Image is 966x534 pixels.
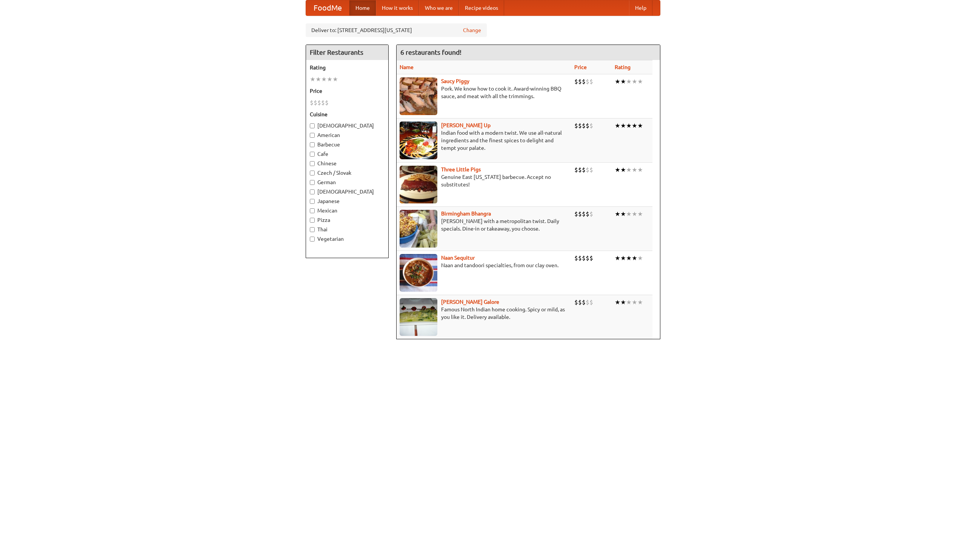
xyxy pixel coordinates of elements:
[441,255,475,261] a: Naan Sequitur
[441,166,481,172] a: Three Little Pigs
[441,211,491,217] a: Birmingham Bhangra
[632,210,637,218] li: ★
[400,254,437,292] img: naansequitur.jpg
[310,235,385,243] label: Vegetarian
[321,98,325,107] li: $
[310,133,315,138] input: American
[574,210,578,218] li: $
[306,23,487,37] div: Deliver to: [STREET_ADDRESS][US_STATE]
[306,45,388,60] h4: Filter Restaurants
[586,122,589,130] li: $
[637,254,643,262] li: ★
[376,0,419,15] a: How it works
[310,188,385,195] label: [DEMOGRAPHIC_DATA]
[310,179,385,186] label: German
[589,298,593,306] li: $
[620,254,626,262] li: ★
[419,0,459,15] a: Who we are
[310,111,385,118] h5: Cuisine
[463,26,481,34] a: Change
[637,122,643,130] li: ★
[306,0,349,15] a: FoodMe
[310,189,315,194] input: [DEMOGRAPHIC_DATA]
[589,254,593,262] li: $
[615,122,620,130] li: ★
[310,160,385,167] label: Chinese
[615,64,631,70] a: Rating
[310,142,315,147] input: Barbecue
[400,306,568,321] p: Famous North Indian home cooking. Spicy or mild, as you like it. Delivery available.
[310,150,385,158] label: Cafe
[574,166,578,174] li: $
[578,77,582,86] li: $
[310,131,385,139] label: American
[626,122,632,130] li: ★
[582,254,586,262] li: $
[626,77,632,86] li: ★
[632,122,637,130] li: ★
[582,166,586,174] li: $
[315,75,321,83] li: ★
[310,171,315,175] input: Czech / Slovak
[310,87,385,95] h5: Price
[441,78,469,84] a: Saucy Piggy
[578,210,582,218] li: $
[310,169,385,177] label: Czech / Slovak
[327,75,332,83] li: ★
[400,64,414,70] a: Name
[620,77,626,86] li: ★
[574,298,578,306] li: $
[582,122,586,130] li: $
[310,197,385,205] label: Japanese
[586,298,589,306] li: $
[615,210,620,218] li: ★
[629,0,652,15] a: Help
[632,254,637,262] li: ★
[310,207,385,214] label: Mexican
[589,77,593,86] li: $
[586,210,589,218] li: $
[626,166,632,174] li: ★
[637,77,643,86] li: ★
[400,77,437,115] img: saucy.jpg
[310,180,315,185] input: German
[615,166,620,174] li: ★
[637,166,643,174] li: ★
[325,98,329,107] li: $
[620,166,626,174] li: ★
[578,254,582,262] li: $
[615,254,620,262] li: ★
[620,122,626,130] li: ★
[620,298,626,306] li: ★
[615,77,620,86] li: ★
[314,98,317,107] li: $
[578,122,582,130] li: $
[586,254,589,262] li: $
[574,64,587,70] a: Price
[589,166,593,174] li: $
[349,0,376,15] a: Home
[441,299,499,305] a: [PERSON_NAME] Galore
[441,122,491,128] a: [PERSON_NAME] Up
[310,199,315,204] input: Japanese
[310,141,385,148] label: Barbecue
[310,227,315,232] input: Thai
[400,85,568,100] p: Pork. We know how to cook it. Award-winning BBQ sauce, and meat with all the trimmings.
[310,122,385,129] label: [DEMOGRAPHIC_DATA]
[632,166,637,174] li: ★
[637,210,643,218] li: ★
[589,210,593,218] li: $
[578,166,582,174] li: $
[310,152,315,157] input: Cafe
[586,166,589,174] li: $
[574,122,578,130] li: $
[626,298,632,306] li: ★
[586,77,589,86] li: $
[615,298,620,306] li: ★
[400,298,437,336] img: currygalore.jpg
